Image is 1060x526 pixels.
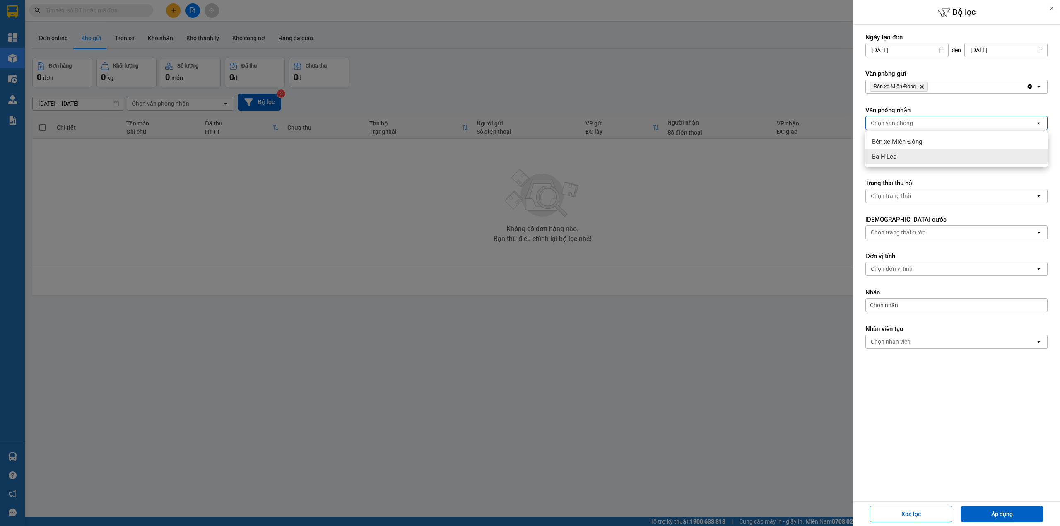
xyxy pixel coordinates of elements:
[1036,120,1042,126] svg: open
[1036,193,1042,199] svg: open
[866,43,948,57] input: Select a date.
[961,506,1043,522] button: Áp dụng
[865,106,1048,114] label: Văn phòng nhận
[965,43,1047,57] input: Select a date.
[871,192,911,200] div: Chọn trạng thái
[870,506,952,522] button: Xoá lọc
[1036,83,1042,90] svg: open
[865,179,1048,187] label: Trạng thái thu hộ
[1036,229,1042,236] svg: open
[853,6,1060,19] h6: Bộ lọc
[871,338,911,346] div: Chọn nhân viên
[865,288,1048,297] label: Nhãn
[865,131,1048,167] ul: Menu
[870,82,928,92] span: Bến xe Miền Đông, close by backspace
[871,265,913,273] div: Chọn đơn vị tính
[952,46,961,54] span: đến
[871,119,913,127] div: Chọn văn phòng
[870,301,898,309] span: Chọn nhãn
[872,152,897,161] span: Ea H'Leo
[1026,83,1033,90] svg: Clear all
[1036,338,1042,345] svg: open
[872,138,922,146] span: Bến xe Miền Đông
[919,84,924,89] svg: Delete
[865,70,1048,78] label: Văn phòng gửi
[865,252,1048,260] label: Đơn vị tính
[874,83,916,90] span: Bến xe Miền Đông
[865,215,1048,224] label: [DEMOGRAPHIC_DATA] cước
[1036,265,1042,272] svg: open
[865,325,1048,333] label: Nhân viên tạo
[871,228,925,236] div: Chọn trạng thái cước
[865,33,1048,41] label: Ngày tạo đơn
